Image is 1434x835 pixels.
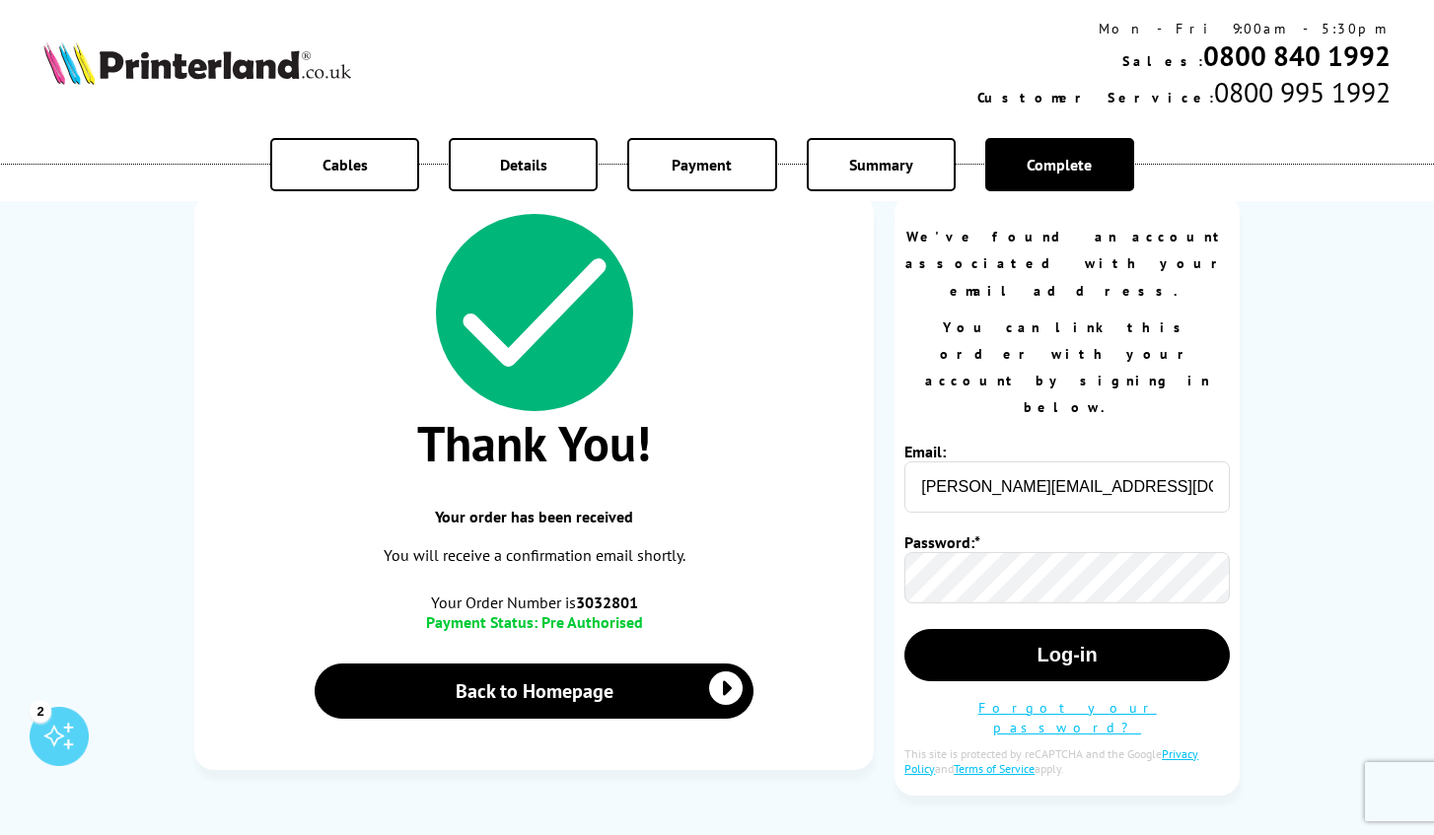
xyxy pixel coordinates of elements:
span: Thank You! [214,411,854,475]
span: Details [500,155,547,174]
a: 0800 840 1992 [1203,37,1391,74]
a: Terms of Service [954,761,1035,776]
p: We've found an account associated with your email address. [904,224,1230,305]
div: 2 [30,700,51,722]
div: Mon - Fri 9:00am - 5:30pm [977,20,1391,37]
a: Privacy Policy [904,746,1198,776]
span: 0800 995 1992 [1214,74,1391,110]
span: Payment Status: [426,612,538,632]
a: Forgot your password? [978,699,1157,736]
a: Back to Homepage [315,663,753,719]
span: Complete [1027,155,1092,174]
p: You can link this order with your account by signing in below. [904,314,1230,422]
button: Log-in [904,629,1230,681]
span: Cables [323,155,368,174]
img: Printerland Logo [43,41,351,85]
span: Pre Authorised [541,612,643,632]
span: Sales: [1122,52,1203,70]
label: Email: [904,442,985,461]
span: Payment [672,155,732,174]
p: You will receive a confirmation email shortly. [214,542,854,569]
div: This site is protected by reCAPTCHA and the Google and apply. [904,746,1230,776]
span: Your order has been received [214,507,854,526]
span: Your Order Number is [214,592,854,612]
label: Password:* [904,532,985,552]
b: 3032801 [576,592,638,612]
span: Customer Service: [977,89,1214,106]
span: Summary [849,155,913,174]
